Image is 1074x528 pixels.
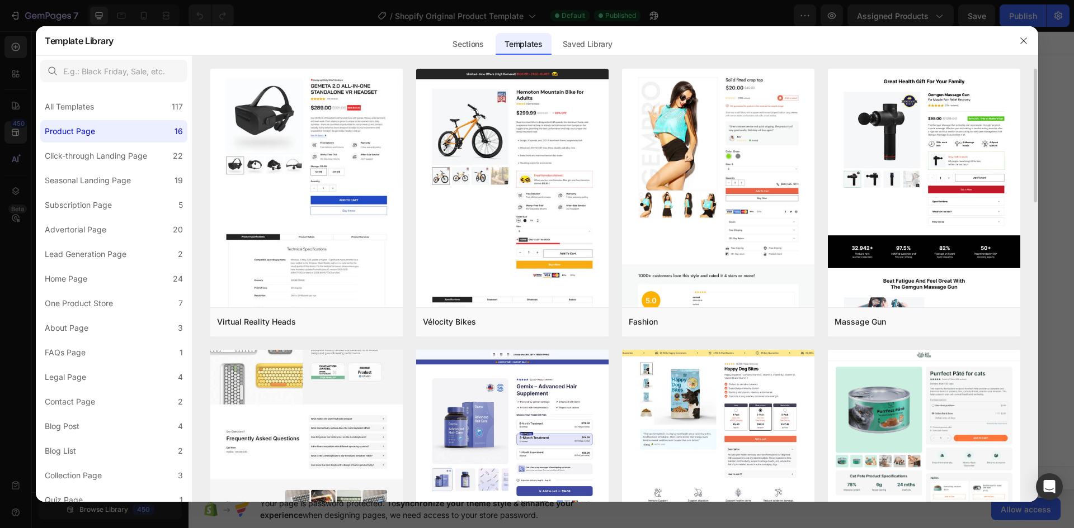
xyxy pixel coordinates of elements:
[1036,473,1063,500] div: Open Intercom Messenger
[423,315,476,329] div: Vélocity Bikes
[180,346,183,359] div: 1
[45,100,94,113] div: All Templates
[45,420,79,433] div: Blog Post
[409,197,469,207] span: from URL or image
[496,33,551,55] div: Templates
[418,46,486,59] span: Product information
[178,395,183,408] div: 2
[45,149,147,163] div: Click-through Landing Page
[178,444,183,458] div: 2
[173,272,183,286] div: 24
[45,370,86,384] div: Legal Page
[45,198,112,212] div: Subscription Page
[492,183,560,194] div: Add blank section
[178,469,183,482] div: 3
[173,223,183,236] div: 20
[45,395,95,408] div: Contact Page
[40,60,187,82] input: E.g.: Black Friday, Sale, etc.
[554,33,621,55] div: Saved Library
[175,174,183,187] div: 19
[178,297,183,310] div: 7
[45,469,102,482] div: Collection Page
[45,223,106,236] div: Advertorial Page
[629,315,658,329] div: Fashion
[45,297,113,310] div: One Product Store
[416,158,469,169] span: Add section
[422,105,482,118] span: Related products
[45,272,87,286] div: Home Page
[45,248,126,261] div: Lead Generation Page
[45,346,86,359] div: FAQs Page
[45,493,83,507] div: Quiz Page
[45,444,76,458] div: Blog List
[172,100,183,113] div: 117
[180,493,183,507] div: 1
[178,248,183,261] div: 2
[173,149,183,163] div: 22
[45,125,95,138] div: Product Page
[178,321,183,335] div: 3
[178,198,183,212] div: 5
[178,420,183,433] div: 4
[835,315,886,329] div: Massage Gun
[45,321,88,335] div: About Page
[484,197,567,207] span: then drag & drop elements
[322,183,390,194] div: Choose templates
[178,370,183,384] div: 4
[45,26,114,55] h2: Template Library
[410,183,469,194] div: Generate layout
[317,197,394,207] span: inspired by CRO experts
[45,174,131,187] div: Seasonal Landing Page
[175,125,183,138] div: 16
[217,315,296,329] div: Virtual Reality Heads
[444,33,492,55] div: Sections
